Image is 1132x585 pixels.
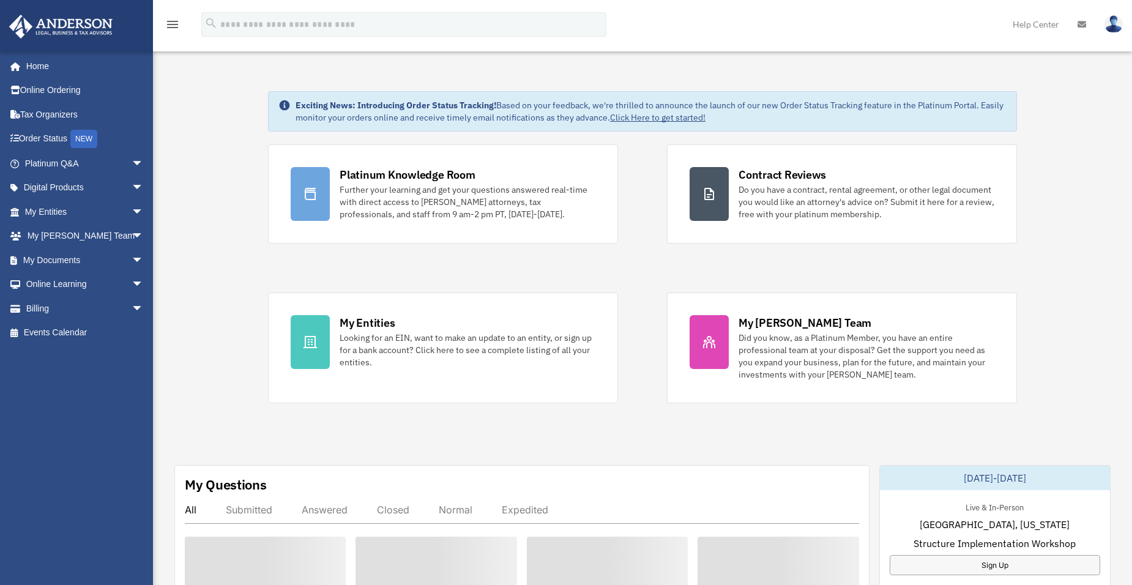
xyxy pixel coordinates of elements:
[9,199,162,224] a: My Entitiesarrow_drop_down
[9,224,162,248] a: My [PERSON_NAME] Teamarrow_drop_down
[610,112,706,123] a: Click Here to get started!
[70,130,97,148] div: NEW
[132,199,156,225] span: arrow_drop_down
[439,504,472,516] div: Normal
[185,504,196,516] div: All
[377,504,409,516] div: Closed
[340,184,595,220] div: Further your learning and get your questions answered real-time with direct access to [PERSON_NAM...
[132,272,156,297] span: arrow_drop_down
[9,54,156,78] a: Home
[9,321,162,345] a: Events Calendar
[9,176,162,200] a: Digital Productsarrow_drop_down
[739,315,871,330] div: My [PERSON_NAME] Team
[165,21,180,32] a: menu
[739,332,994,381] div: Did you know, as a Platinum Member, you have an entire professional team at your disposal? Get th...
[132,296,156,321] span: arrow_drop_down
[226,504,272,516] div: Submitted
[667,144,1017,244] a: Contract Reviews Do you have a contract, rental agreement, or other legal document you would like...
[204,17,218,30] i: search
[9,102,162,127] a: Tax Organizers
[340,167,475,182] div: Platinum Knowledge Room
[9,151,162,176] a: Platinum Q&Aarrow_drop_down
[1104,15,1123,33] img: User Pic
[268,292,618,403] a: My Entities Looking for an EIN, want to make an update to an entity, or sign up for a bank accoun...
[302,504,348,516] div: Answered
[890,555,1101,575] a: Sign Up
[920,517,1070,532] span: [GEOGRAPHIC_DATA], [US_STATE]
[340,315,395,330] div: My Entities
[880,466,1111,490] div: [DATE]-[DATE]
[502,504,548,516] div: Expedited
[132,176,156,201] span: arrow_drop_down
[914,536,1076,551] span: Structure Implementation Workshop
[268,144,618,244] a: Platinum Knowledge Room Further your learning and get your questions answered real-time with dire...
[340,332,595,368] div: Looking for an EIN, want to make an update to an entity, or sign up for a bank account? Click her...
[9,272,162,297] a: Online Learningarrow_drop_down
[296,100,496,111] strong: Exciting News: Introducing Order Status Tracking!
[9,248,162,272] a: My Documentsarrow_drop_down
[739,184,994,220] div: Do you have a contract, rental agreement, or other legal document you would like an attorney's ad...
[739,167,826,182] div: Contract Reviews
[9,78,162,103] a: Online Ordering
[9,296,162,321] a: Billingarrow_drop_down
[185,475,267,494] div: My Questions
[9,127,162,152] a: Order StatusNEW
[296,99,1007,124] div: Based on your feedback, we're thrilled to announce the launch of our new Order Status Tracking fe...
[132,224,156,249] span: arrow_drop_down
[132,248,156,273] span: arrow_drop_down
[6,15,116,39] img: Anderson Advisors Platinum Portal
[667,292,1017,403] a: My [PERSON_NAME] Team Did you know, as a Platinum Member, you have an entire professional team at...
[165,17,180,32] i: menu
[956,500,1033,513] div: Live & In-Person
[132,151,156,176] span: arrow_drop_down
